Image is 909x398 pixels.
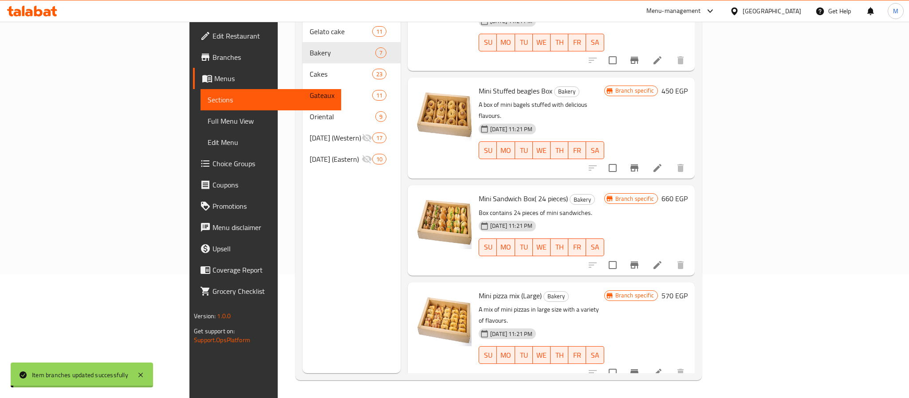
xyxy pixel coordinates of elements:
span: 7 [376,49,386,57]
a: Coverage Report [193,259,341,281]
div: Bakery [543,291,569,302]
span: [DATE] 11:21 PM [487,330,536,338]
button: MO [497,141,515,159]
span: Menu disclaimer [212,222,334,233]
span: Oriental [310,111,375,122]
div: Gateaux11 [303,85,401,106]
a: Grocery Checklist [193,281,341,302]
div: items [372,154,386,164]
a: Edit Restaurant [193,25,341,47]
span: WE [536,144,547,157]
span: TU [519,36,529,49]
a: Menu disclaimer [193,217,341,238]
button: MO [497,346,515,364]
svg: Inactive section [362,133,372,143]
span: Upsell [212,243,334,254]
span: Coverage Report [212,265,334,275]
span: SU [483,36,493,49]
button: MO [497,34,515,51]
span: Branches [212,52,334,62]
div: [DATE] (Eastern)10 [303,148,401,170]
span: Mini Stuffed beagles Box [479,84,552,98]
div: Oriental9 [303,106,401,127]
span: WE [536,349,547,362]
div: items [372,133,386,143]
a: Branches [193,47,341,68]
span: Coupons [212,179,334,190]
button: delete [670,362,691,383]
span: [DATE] (Western) [310,133,362,143]
span: SU [483,241,493,254]
div: items [375,47,386,58]
span: TU [519,349,529,362]
button: Branch-specific-item [624,362,645,383]
button: SA [586,238,604,256]
span: TH [554,36,565,49]
a: Edit menu item [652,260,663,270]
button: TH [551,34,568,51]
span: Sections [208,94,334,105]
span: M [893,6,898,16]
button: Branch-specific-item [624,50,645,71]
button: TU [515,238,533,256]
span: Full Menu View [208,116,334,126]
span: Branch specific [612,86,657,95]
a: Full Menu View [201,110,341,132]
button: WE [533,346,551,364]
img: Mini pizza mix (Large) [415,289,472,346]
button: delete [670,254,691,276]
button: SU [479,141,497,159]
a: Coupons [193,174,341,195]
div: Cakes23 [303,63,401,85]
a: Edit menu item [652,163,663,173]
span: FR [572,144,582,157]
span: TU [519,144,529,157]
span: Mini pizza mix (Large) [479,289,542,302]
a: Choice Groups [193,153,341,174]
button: SA [586,141,604,159]
span: SU [483,144,493,157]
button: WE [533,238,551,256]
span: SA [590,36,600,49]
span: Grocery Checklist [212,286,334,297]
div: [GEOGRAPHIC_DATA] [743,6,801,16]
img: Mini Stuffed beagles Box [415,85,472,141]
span: Gelato cake [310,26,372,37]
span: Edit Restaurant [212,31,334,41]
span: Bakery [555,86,579,97]
div: Bakery [570,194,595,205]
span: MO [500,36,511,49]
button: Branch-specific-item [624,254,645,276]
div: Ramadan (Western) [310,133,362,143]
button: SU [479,346,497,364]
span: Menus [214,73,334,84]
span: TH [554,241,565,254]
div: items [372,90,386,101]
button: FR [568,34,586,51]
button: TH [551,346,568,364]
button: SU [479,34,497,51]
div: Gateaux [310,90,372,101]
button: WE [533,34,551,51]
span: [DATE] (Eastern) [310,154,362,164]
button: delete [670,157,691,179]
span: Choice Groups [212,158,334,169]
span: SA [590,349,600,362]
a: Edit Menu [201,132,341,153]
div: Cakes [310,69,372,79]
a: Support.OpsPlatform [194,334,250,346]
div: Ramadan (Eastern) [310,154,362,164]
span: 11 [373,91,386,100]
span: MO [500,241,511,254]
span: SU [483,349,493,362]
button: SU [479,238,497,256]
span: 9 [376,113,386,121]
a: Upsell [193,238,341,259]
span: FR [572,36,582,49]
button: SA [586,34,604,51]
div: Bakery [310,47,375,58]
button: TH [551,141,568,159]
h6: 570 EGP [661,289,688,302]
button: TU [515,141,533,159]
